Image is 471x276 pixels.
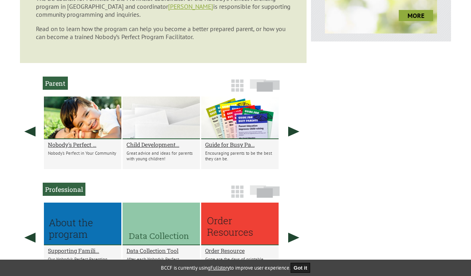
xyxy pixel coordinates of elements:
li: Guide for Busy Parents [201,97,279,169]
a: Nobody's Perfect ... [48,141,117,148]
p: Gone are the days of printable order forms. To place an o... [205,256,275,268]
li: Data Collection Tool [123,203,200,275]
img: slide-icon.png [250,185,280,198]
h2: Parent [43,77,68,90]
img: slide-icon.png [250,79,280,92]
button: Got it [291,263,311,273]
li: Nobody's Perfect Programs Across BC [44,97,121,169]
p: Encouraging parents to be the best they can be. [205,150,275,162]
a: Grid View [229,189,246,202]
li: Supporting Families, Reducing Risk [44,203,121,275]
a: Child Development... [127,141,196,148]
p: Our Nobody’s Perfect Parenting Program is a proven diffe... [48,256,117,268]
a: [PERSON_NAME] [168,2,213,10]
a: Guide for Busy Pa... [205,141,275,148]
p: Nobody's Perfect in Your Community [48,150,117,156]
a: more [399,10,433,21]
li: Child Development Series [123,97,200,169]
img: grid-icon.png [231,185,243,198]
a: Grid View [229,83,246,96]
h2: Professional [43,183,85,196]
a: Slide View [247,189,282,202]
p: Great advice and ideas for parents with young children! [127,150,196,162]
a: Data Collection Tool [127,247,196,254]
a: Slide View [247,83,282,96]
p: After each Nobody’s Perfect Parenting session, facilitat... [127,256,196,268]
a: Order Resource [205,247,275,254]
img: grid-icon.png [231,79,243,92]
p: Read on to learn how the program can help you become a better prepared parent, or how you can bec... [36,25,291,41]
a: Supporting Famili... [48,247,117,254]
li: Order Resource [201,203,279,275]
a: Fullstory [210,264,230,271]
